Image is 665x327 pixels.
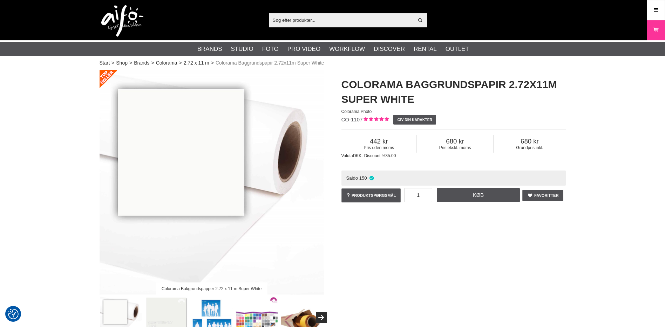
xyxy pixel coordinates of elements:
input: Søg efter produkter... [269,15,414,25]
img: Colorama Bakgrundspapper 2.72 x 11 m Super White [100,70,324,295]
a: Rental [414,45,437,54]
button: Samtykkepræferencer [8,308,19,320]
span: - Discount % [361,153,385,158]
span: > [111,59,114,67]
span: > [129,59,132,67]
a: Discover [374,45,405,54]
span: 680 [494,138,565,145]
div: Kundebed&#248;mmelse: 5.00 [362,116,389,124]
h1: Colorama Baggrundspapir 2.72x11m Super White [341,77,566,107]
a: Køb [437,188,520,202]
a: Workflow [329,45,365,54]
span: Colorama Photo [341,109,372,114]
span: Colorama Baggrundspapir 2.72x11m Super White [216,59,324,67]
a: Studio [231,45,253,54]
a: Giv din karakter [393,115,436,125]
a: Pro Video [287,45,320,54]
span: Saldo [346,175,358,181]
span: Valuta [341,153,353,158]
span: > [151,59,154,67]
span: DKK [353,153,362,158]
a: Brands [134,59,149,67]
span: 35.00 [385,153,396,158]
span: CO-1107 [341,116,363,122]
span: Pris uden moms [341,145,416,150]
a: Favoritter [522,190,564,201]
span: > [179,59,182,67]
span: > [211,59,214,67]
span: 150 [359,175,367,181]
button: Next [316,312,327,323]
span: Grundpris inkl. [494,145,565,150]
span: 442 [341,138,416,145]
div: Colorama Bakgrundspapper 2.72 x 11 m Super White [156,282,267,295]
i: På lager [369,175,375,181]
a: Shop [116,59,128,67]
a: Start [100,59,110,67]
img: Revisit consent button [8,309,19,319]
a: Outlet [446,45,469,54]
img: logo.png [101,5,143,37]
a: Colorama [156,59,177,67]
a: Brands [197,45,222,54]
a: 2.72 x 11 m [184,59,209,67]
span: 680 [417,138,493,145]
a: Produktspørgsmål [341,188,401,202]
a: Foto [262,45,279,54]
span: Pris ekskl. moms [417,145,493,150]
